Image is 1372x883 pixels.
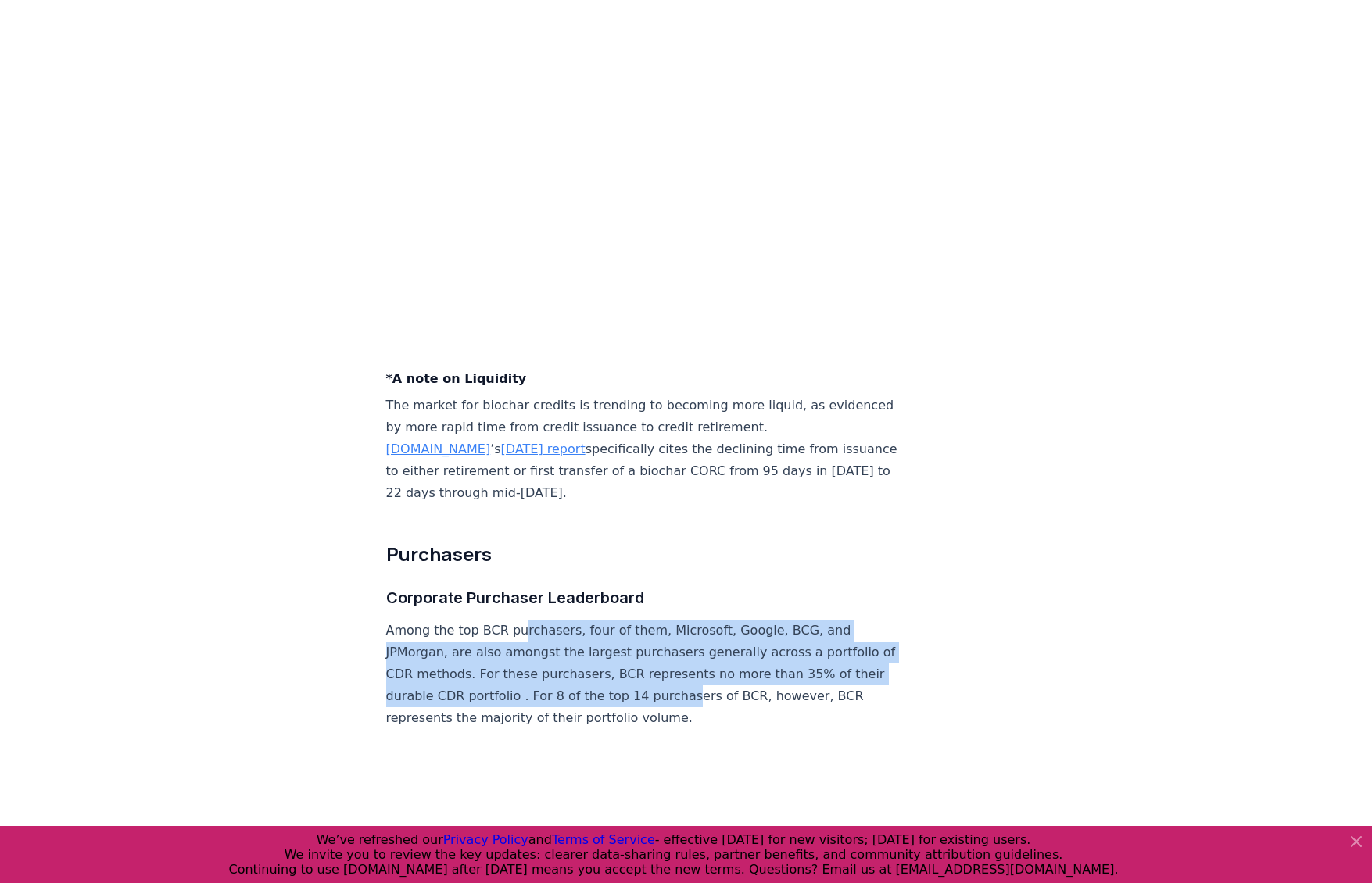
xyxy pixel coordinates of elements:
[386,585,904,610] h3: Corporate Purchaser Leaderboard
[501,441,586,456] a: [DATE] report
[386,620,904,729] p: Among the top BCR purchasers, four of them, Microsoft, Google, BCG, and JPMorgan, are also amongs...
[386,395,904,504] p: The market for biochar credits is trending to becoming more liquid, as evidenced by more rapid ti...
[386,441,491,456] a: [DOMAIN_NAME]
[386,542,904,567] h2: Purchasers
[386,370,904,388] h4: *A note on Liquidity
